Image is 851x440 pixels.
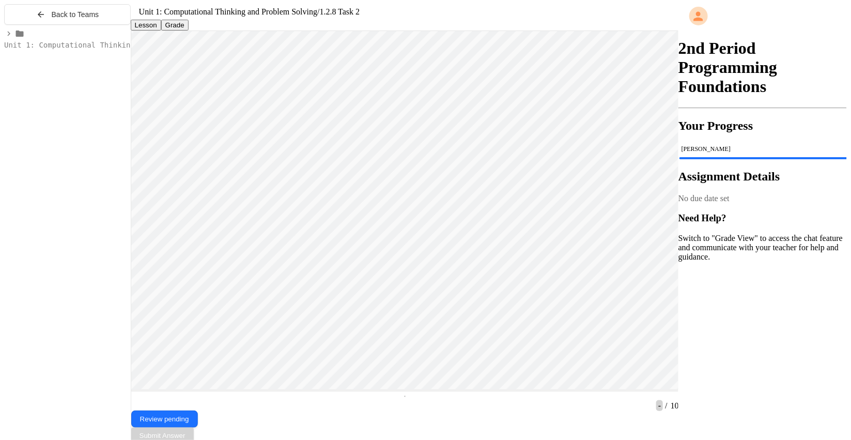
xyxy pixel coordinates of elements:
h3: Need Help? [678,213,847,224]
iframe: Snap! Programming Environment [131,31,679,392]
div: [PERSON_NAME] [682,145,844,153]
span: / [665,401,667,410]
span: Submit Answer [140,432,185,439]
span: / [317,7,319,16]
div: My Account [678,4,847,28]
div: No due date set [678,194,847,203]
span: Back to Teams [52,10,99,19]
span: 1.2.8 Task 2 [320,7,360,16]
p: Switch to "Grade View" to access the chat feature and communicate with your teacher for help and ... [678,234,847,262]
button: Lesson [131,20,161,31]
button: Grade [161,20,189,31]
span: Unit 1: Computational Thinking and Problem Solving [4,41,222,49]
span: 10 [669,401,679,410]
h2: Your Progress [678,119,847,133]
span: - [656,400,663,411]
span: Unit 1: Computational Thinking and Problem Solving [139,7,317,16]
h1: 2nd Period Programming Foundations [678,39,847,96]
button: Back to Teams [4,4,131,25]
h2: Assignment Details [678,170,847,184]
button: Review pending [131,411,198,428]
